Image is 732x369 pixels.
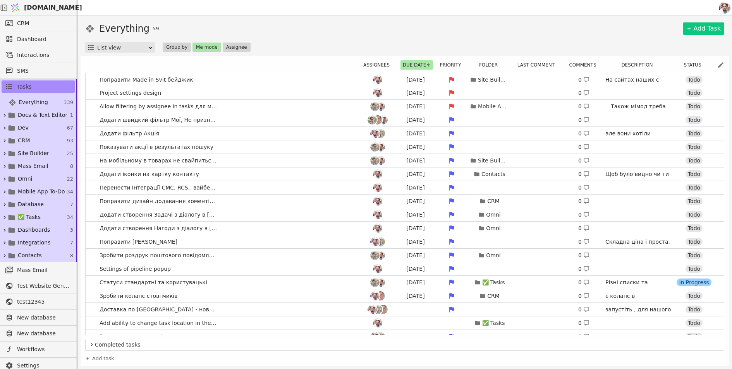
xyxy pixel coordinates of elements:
[686,89,703,97] div: Todo
[398,238,433,246] div: [DATE]
[478,157,509,165] p: Site Builder
[376,332,385,341] img: Ad
[86,140,724,154] a: Показувати акції в результатах пошукуAdХр[DATE]0 Todo
[373,88,382,97] img: Хр
[578,319,589,327] div: 0
[398,157,433,165] div: [DATE]
[619,60,660,70] button: Description
[19,98,48,106] span: Everything
[70,226,73,234] span: 3
[18,213,41,221] span: ✅ Tasks
[9,0,21,15] img: Logo
[86,181,724,194] a: Перенести Інтеграції СМС, RCS, вайбер до масових розсилокХр[DATE]0 Todo
[70,162,73,170] span: 8
[481,170,505,178] p: Contacts
[86,330,724,343] a: Видалення коментарівХрAd0 Todo
[686,130,703,137] div: Todo
[486,211,500,219] p: Omni
[86,208,724,221] a: Додати створення Задачі з діалогу в [GEOGRAPHIC_DATA]Хр[DATE]Omni0 Todo
[373,196,382,206] img: Хр
[17,314,71,322] span: New database
[578,143,589,151] div: 0
[376,251,385,260] img: Хр
[96,142,217,153] span: Показувати акції в результатах пошуку
[398,116,433,124] div: [DATE]
[17,266,71,274] span: Mass Email
[578,333,589,341] div: 0
[96,277,210,288] span: Статуси стандартні та користувацькі
[2,311,75,324] a: New database
[370,251,380,260] img: Ad
[482,319,505,327] p: ✅ Tasks
[370,102,380,111] img: Ad
[92,355,114,362] span: Add task
[2,264,75,276] a: Mass Email
[567,60,603,70] div: Comments
[482,278,505,287] p: ✅ Tasks
[86,276,724,289] a: Статуси стандартні та користувацькіAdХр[DATE]✅ Tasks0 Різні списки та фолдери мають свої статуси....
[2,65,75,77] a: SMS
[578,184,589,192] div: 0
[373,210,382,219] img: Хр
[86,222,724,235] a: Додати створення Нагоди з діалогу в [GEOGRAPHIC_DATA]Хр[DATE]Omni0 Todo
[578,76,589,84] div: 0
[578,89,589,97] div: 0
[97,42,148,53] div: List view
[17,35,71,43] span: Dashboard
[96,182,220,193] span: Перенести Інтеграції СМС, RCS, вайбер до масових розсилок
[18,175,32,183] span: Omni
[376,237,385,246] img: Ad
[605,278,671,352] p: Різні списки та фолдери мають свої статуси. Але є ієрархія. Якщо в папки є набір статусів. Папка ...
[67,188,73,196] span: 34
[686,170,703,178] div: Todo
[86,167,724,181] a: Додати іконки на картку контактуХр[DATE]Contacts0 Щоб було видно чи ти в [GEOGRAPHIC_DATA] чи в о...
[2,327,75,340] a: New database
[96,223,220,234] span: Додати створення Нагоди з діалогу в [GEOGRAPHIC_DATA]
[373,318,382,328] img: Хр
[686,306,703,313] div: Todo
[376,156,385,165] img: Хр
[86,73,724,86] a: Поправити Made in Svit бейджикХр[DATE]Site Builder0 На сайтах наших є бейдж.Todo
[96,101,220,112] span: Allow filtering by assignee in tasks для мобільних
[64,99,73,106] span: 339
[578,224,589,232] div: 0
[361,60,397,70] button: Assignees
[96,209,220,220] span: Додати створення Задачі з діалогу в [GEOGRAPHIC_DATA]
[163,43,191,52] button: Group by
[86,113,724,126] a: Додати швидкий фільтр Мої, Не призначені для контактівAdРоХр[DATE]0 Todo
[2,49,75,61] a: Interactions
[686,197,703,205] div: Todo
[17,298,71,306] span: test12345
[223,43,251,52] button: Assignee
[96,196,220,207] span: Поправити дизайн додавання коментів та задач в [GEOGRAPHIC_DATA]
[370,332,380,341] img: Хр
[86,100,724,113] a: Allow filtering by assignee in tasks для мобільнихAdХр[DATE]Mobile App To-Do0 Також мімод требаTodo
[378,305,388,314] img: Ро
[86,195,724,208] a: Поправити дизайн додавання коментів та задач в [GEOGRAPHIC_DATA]Хр[DATE]CRM0 Todo
[373,183,382,192] img: Хр
[686,184,703,191] div: Todo
[373,115,382,125] img: Ро
[686,116,703,124] div: Todo
[86,289,724,302] a: Зробити колапс стовпчиківХрРо[DATE]CRM0 є колапс в автоматизаціях, не знаю чи можна використатиTodo
[2,296,75,308] a: test12345
[578,116,589,124] div: 0
[605,170,671,195] p: Щоб було видно чи ти в [GEOGRAPHIC_DATA] чи в особі
[86,127,724,140] a: Додати фільтр АкціяХрAd[DATE]0 але вони хотіли кнопку Акція.Todo
[96,128,162,139] span: Додати фільтр Акція
[478,76,509,84] p: Site Builder
[96,87,164,99] span: Project settings design
[86,154,724,167] a: На мобільному в товарах не свайпиться вертикально по фотоAdХр[DATE]Site Builder0 Todo
[373,75,382,84] img: Хр
[370,156,380,165] img: Ad
[578,306,589,314] div: 0
[70,201,73,208] span: 7
[719,1,730,15] img: 1611404642663-DSC_1169-po-%D1%81cropped.jpg
[686,333,703,340] div: Todo
[686,143,703,151] div: Todo
[67,175,73,183] span: 22
[370,278,380,287] img: Ad
[376,278,385,287] img: Хр
[578,292,589,300] div: 0
[85,355,114,362] a: Add task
